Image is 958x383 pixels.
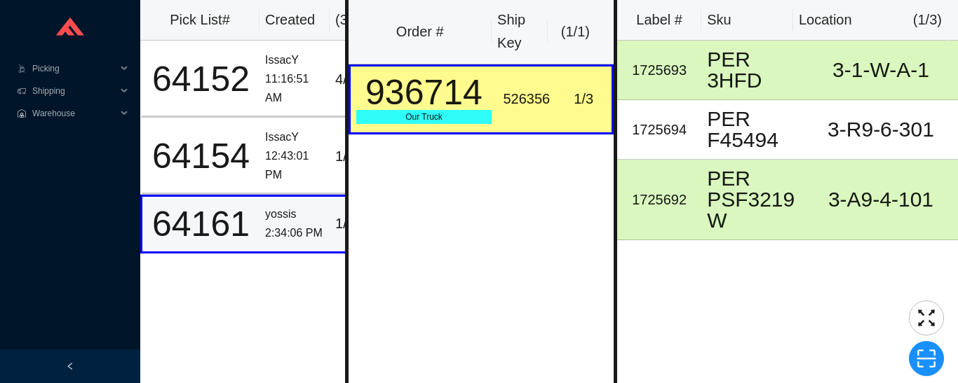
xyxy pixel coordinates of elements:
div: 4 / 5 [335,68,378,91]
div: 526356 [503,88,550,111]
div: PER 3HFD [707,49,798,91]
div: 3-R9-6-301 [809,119,952,140]
div: 1725694 [623,118,696,141]
div: 3-1-W-A-1 [809,60,952,81]
div: PER F45494 [707,109,798,151]
span: Picking [32,57,116,80]
span: scan [910,348,943,369]
div: IssacY [265,51,324,70]
div: 12:43:01 PM [265,147,324,184]
span: Shipping [32,80,116,102]
div: 1725693 [623,59,696,82]
div: ( 3 ) [335,8,380,32]
div: IssacY [265,128,324,147]
div: 1 / 3 [561,88,606,111]
div: 2:34:06 PM [265,224,324,243]
div: 64161 [148,207,254,242]
div: 11:16:51 AM [265,70,324,107]
button: fullscreen [909,300,944,335]
div: 3-A9-4-101 [809,189,952,210]
div: 1 / 1 [335,212,378,235]
div: 936714 [356,75,492,110]
div: Our Truck [356,110,492,124]
button: scan [909,341,944,376]
div: 64154 [148,139,254,174]
div: Location [799,8,852,32]
div: 64152 [148,62,254,97]
div: yossis [265,205,324,224]
div: PER PSF3219W [707,168,798,231]
span: left [66,362,74,370]
span: Warehouse [32,102,116,125]
div: ( 1 / 1 ) [553,20,598,43]
span: fullscreen [910,307,943,328]
div: 1725692 [623,188,696,211]
div: 1 / 5 [335,145,378,168]
div: ( 1 / 3 ) [913,8,942,32]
